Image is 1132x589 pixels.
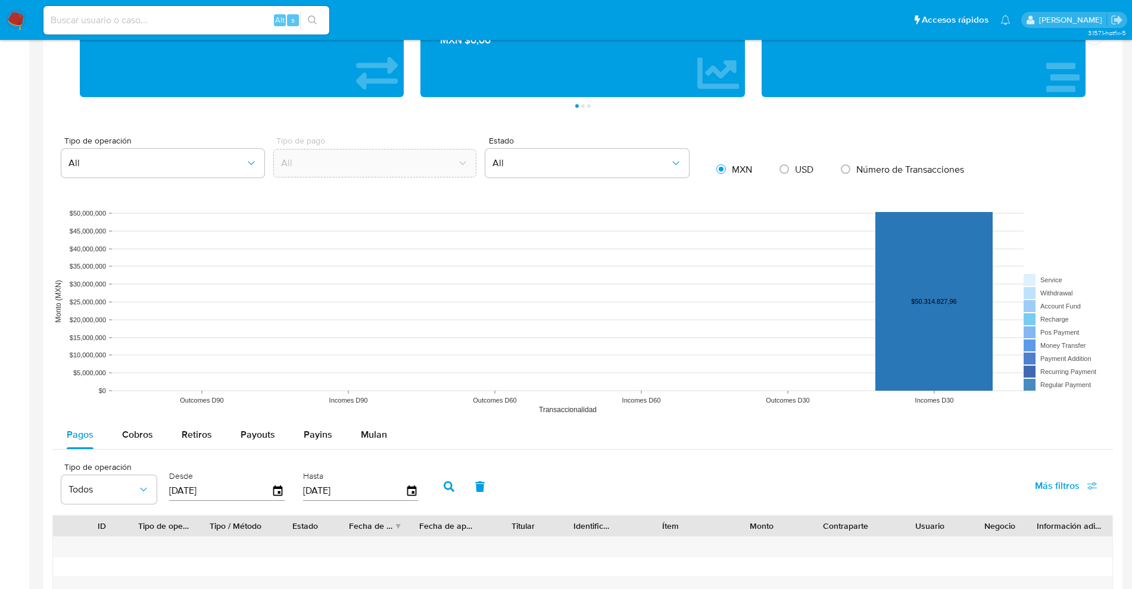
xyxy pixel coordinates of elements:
[300,12,325,29] button: search-icon
[43,13,329,28] input: Buscar usuario o caso...
[291,14,295,26] span: s
[1111,14,1123,26] a: Salir
[922,14,988,26] span: Accesos rápidos
[1000,15,1011,25] a: Notificaciones
[275,14,285,26] span: Alt
[1039,14,1106,26] p: santiago.sgreco@mercadolibre.com
[1088,28,1126,38] span: 3.157.1-hotfix-5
